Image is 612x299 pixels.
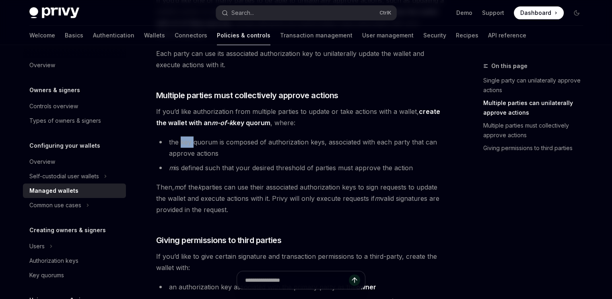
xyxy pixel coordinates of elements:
a: Support [482,9,504,17]
div: Search... [231,8,254,18]
input: Ask a question... [245,271,349,289]
span: If you’d like to give certain signature and transaction permissions to a third-party, create the ... [156,251,446,273]
a: Connectors [175,26,207,45]
span: Giving permissions to third parties [156,235,282,246]
div: Authorization keys [29,256,78,266]
span: Then, of the parties can use their associated authorization keys to sign requests to update the w... [156,181,446,215]
button: Open search [216,6,396,20]
button: Send message [349,274,360,286]
a: Security [423,26,446,45]
a: Dashboard [514,6,564,19]
a: Authorization keys [23,254,126,268]
a: Welcome [29,26,55,45]
div: Key quorums [29,270,64,280]
div: Self-custodial user wallets [29,171,99,181]
a: User management [362,26,414,45]
span: Multiple parties must collectively approve actions [156,90,338,101]
em: m [169,164,175,172]
em: m [174,183,180,191]
h5: Configuring your wallets [29,141,100,151]
a: Giving permissions to third parties [483,142,589,155]
li: is defined such that your desired threshold of parties must approve the action [156,162,446,173]
a: Transaction management [280,26,352,45]
em: k [198,183,202,191]
a: Multiple parties can unilaterally approve actions [483,97,589,119]
a: API reference [488,26,526,45]
h5: Owners & signers [29,85,80,95]
a: Overview [23,155,126,169]
a: Multiple parties must collectively approve actions [483,119,589,142]
h5: Creating owners & signers [29,225,106,235]
div: Types of owners & signers [29,116,101,126]
div: Controls overview [29,101,78,111]
a: Overview [23,58,126,72]
a: Wallets [144,26,165,45]
a: Demo [456,9,472,17]
div: Users [29,241,45,251]
div: Common use cases [29,200,81,210]
div: Managed wallets [29,186,78,196]
span: Each party can use its associated authorization key to unilaterally update the wallet and execute... [156,48,446,70]
img: dark logo [29,7,79,19]
button: Toggle Users section [23,239,126,254]
a: Policies & controls [217,26,270,45]
div: Overview [29,157,55,167]
li: the key quorum is composed of authorization keys, associated with each party that can approve act... [156,136,446,159]
a: Managed wallets [23,184,126,198]
em: m [375,194,380,202]
a: Single party can unilaterally approve actions [483,74,589,97]
button: Toggle Common use cases section [23,198,126,212]
span: Dashboard [520,9,551,17]
button: Toggle dark mode [570,6,583,19]
a: Authentication [93,26,134,45]
a: Controls overview [23,99,126,113]
em: m-of-k [212,119,233,127]
a: Key quorums [23,268,126,283]
a: Recipes [456,26,478,45]
div: Overview [29,60,55,70]
span: Ctrl K [379,10,392,16]
span: If you’d like authorization from multiple parties to update or take actions with a wallet, , where: [156,106,446,128]
button: Toggle Self-custodial user wallets section [23,169,126,184]
span: On this page [491,61,528,71]
a: Basics [65,26,83,45]
a: Types of owners & signers [23,113,126,128]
